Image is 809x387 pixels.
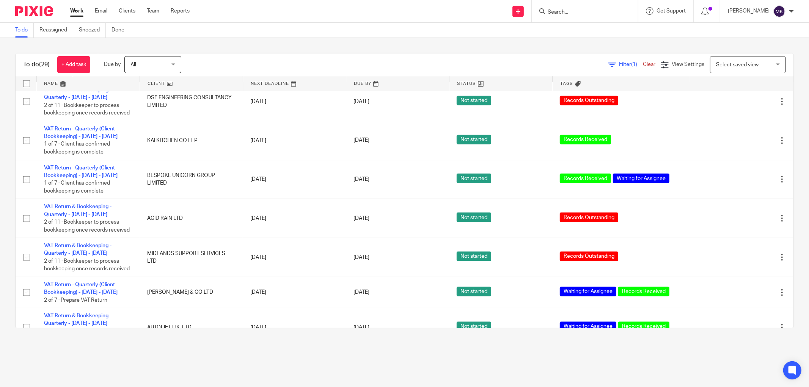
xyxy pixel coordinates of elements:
span: Not started [457,252,491,261]
a: VAT Return - Quarterly (Client Bookkeeping) - [DATE] - [DATE] [44,126,118,139]
span: Records Received [618,287,669,296]
span: (29) [39,61,50,67]
span: 1 of 7 · Client has confirmed bookkeeping is complete [44,142,110,155]
span: Not started [457,135,491,144]
td: KAI KITCHEN CO LLP [140,121,243,160]
td: AUTOLIFT U.K. LTD [140,308,243,347]
td: ACID RAIN LTD [140,199,243,238]
span: 2 of 7 · Prepare VAT Return [44,298,107,303]
span: Records Outstanding [560,96,618,105]
td: DSF ENGINEERING CONSULTANCY LIMITED [140,82,243,121]
td: [DATE] [243,308,346,347]
td: [DATE] [243,199,346,238]
span: [DATE] [353,99,369,104]
span: [DATE] [353,177,369,182]
a: + Add task [57,56,90,73]
a: Reports [171,7,190,15]
a: VAT Return & Bookkeeping - Quarterly - [DATE] - [DATE] [44,204,112,217]
span: Not started [457,287,491,296]
span: [DATE] [353,138,369,143]
span: Get Support [657,8,686,14]
span: Records Received [618,322,669,331]
span: Records Received [560,135,611,144]
p: [PERSON_NAME] [728,7,770,15]
a: VAT Return - Quarterly (Client Bookkeeping) - [DATE] - [DATE] [44,165,118,178]
span: Not started [457,174,491,183]
span: 1 of 7 · Client has confirmed bookkeeping is complete [44,180,110,194]
span: Not started [457,96,491,105]
a: Clients [119,7,135,15]
a: Clear [643,62,655,67]
td: BESPOKE UNICORN GROUP LIMITED [140,160,243,199]
a: Done [112,23,130,38]
td: [DATE] [243,160,346,199]
a: Reassigned [39,23,73,38]
a: Snoozed [79,23,106,38]
a: Team [147,7,159,15]
a: VAT Return - Quarterly (Client Bookkeeping) - [DATE] - [DATE] [44,282,118,295]
h1: To do [23,61,50,69]
span: All [130,62,136,67]
td: [DATE] [243,238,346,277]
td: [PERSON_NAME] & CO LTD [140,277,243,308]
span: Records Outstanding [560,252,618,261]
td: [DATE] [243,82,346,121]
a: Work [70,7,83,15]
span: (1) [631,62,637,67]
span: 2 of 11 · Bookkeeper to process bookkeeping once records received [44,103,130,116]
span: Filter [619,62,643,67]
td: [DATE] [243,277,346,308]
input: Search [547,9,615,16]
span: 2 of 11 · Bookkeeper to process bookkeeping once records received [44,219,130,233]
span: Not started [457,322,491,331]
span: [DATE] [353,216,369,221]
td: [DATE] [243,121,346,160]
span: Select saved view [716,62,759,67]
span: Waiting for Assignee [613,174,669,183]
span: Waiting for Assignee [560,322,616,331]
span: [DATE] [353,290,369,295]
a: To do [15,23,34,38]
span: [DATE] [353,255,369,260]
span: Not started [457,213,491,222]
a: Email [95,7,107,15]
p: Due by [104,61,121,68]
span: View Settings [672,62,704,67]
span: Records Received [560,174,611,183]
img: Pixie [15,6,53,16]
span: 2 of 11 · Bookkeeper to process bookkeeping once records received [44,259,130,272]
span: [DATE] [353,325,369,330]
a: VAT Return & Bookkeeping - Quarterly - [DATE] - [DATE] [44,313,112,326]
img: svg%3E [773,5,785,17]
span: Records Outstanding [560,213,618,222]
span: Waiting for Assignee [560,287,616,296]
a: VAT Return & Bookkeeping - Quarterly - [DATE] - [DATE] [44,243,112,256]
td: MIDLANDS SUPPORT SERVICES LTD [140,238,243,277]
span: Tags [560,81,573,86]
